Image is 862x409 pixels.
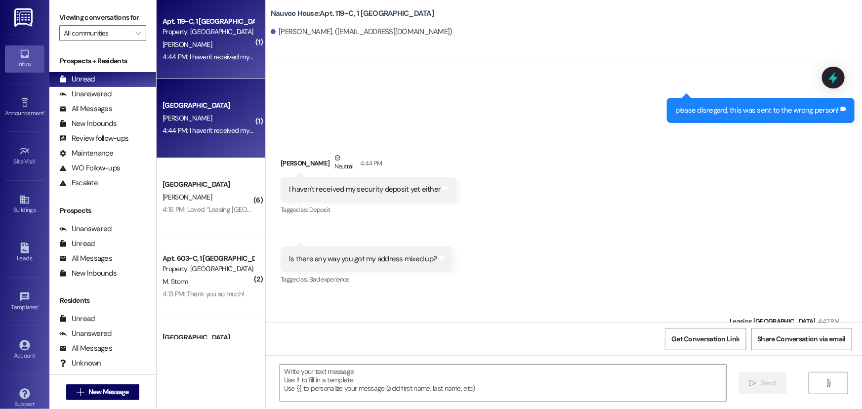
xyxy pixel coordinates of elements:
[163,52,326,61] div: 4:44 PM: I haven't received my security deposit yet either
[163,264,254,274] div: Property: [GEOGRAPHIC_DATA]
[163,277,188,286] span: M. Storm
[730,316,855,330] div: Leasing [GEOGRAPHIC_DATA]
[59,343,112,354] div: All Messages
[59,74,95,84] div: Unread
[281,153,456,177] div: [PERSON_NAME]
[14,8,35,27] img: ResiDesk Logo
[163,179,254,190] div: [GEOGRAPHIC_DATA]
[665,328,746,350] button: Get Conversation Link
[59,253,112,264] div: All Messages
[163,332,254,343] div: [GEOGRAPHIC_DATA]
[271,27,452,37] div: [PERSON_NAME]. ([EMAIL_ADDRESS][DOMAIN_NAME])
[163,27,254,37] div: Property: [GEOGRAPHIC_DATA]
[88,387,129,397] span: New Message
[64,25,130,41] input: All communities
[59,133,128,144] div: Review follow-ups
[49,205,156,216] div: Prospects
[59,239,95,249] div: Unread
[5,45,44,72] a: Inbox
[77,388,84,396] i: 
[289,254,437,264] div: Is there any way you got my address mixed up?
[739,372,787,394] button: Send
[163,253,254,264] div: Apt. 603~C, 1 [GEOGRAPHIC_DATA]
[49,295,156,306] div: Residents
[163,40,212,49] span: [PERSON_NAME]
[761,378,776,388] span: Send
[5,191,44,218] a: Buildings
[59,314,95,324] div: Unread
[5,240,44,266] a: Leads
[749,379,757,387] i: 
[66,384,139,400] button: New Message
[163,205,466,214] div: 4:16 PM: Loved “Leasing [GEOGRAPHIC_DATA] ([GEOGRAPHIC_DATA]): Thankyou for checking about that!”
[671,334,739,344] span: Get Conversation Link
[135,29,141,37] i: 
[59,224,112,234] div: Unanswered
[59,104,112,114] div: All Messages
[309,275,349,284] span: Bad experience
[289,184,441,195] div: I haven't received my security deposit yet either
[163,114,212,123] span: [PERSON_NAME]
[59,89,112,99] div: Unanswered
[825,379,832,387] i: 
[59,148,114,159] div: Maintenance
[59,163,120,173] div: WO Follow-ups
[59,10,146,25] label: Viewing conversations for
[163,126,326,135] div: 4:44 PM: I haven't received my security deposit yet either
[59,119,117,129] div: New Inbounds
[59,358,101,368] div: Unknown
[281,272,452,286] div: Tagged as:
[5,143,44,169] a: Site Visit •
[36,157,37,164] span: •
[309,205,330,214] span: Deposit
[163,193,212,202] span: [PERSON_NAME]
[163,289,244,298] div: 4:13 PM: Thank you so much!
[281,203,456,217] div: Tagged as:
[675,105,839,116] div: please disregard, this was sent to the wrong person!
[163,16,254,27] div: Apt. 119~C, 1 [GEOGRAPHIC_DATA]
[271,8,434,19] b: Nauvoo House: Apt. 119~C, 1 [GEOGRAPHIC_DATA]
[38,302,40,309] span: •
[5,288,44,315] a: Templates •
[816,316,839,327] div: 4:47 PM
[358,158,382,168] div: 4:44 PM
[44,108,45,115] span: •
[163,100,254,111] div: [GEOGRAPHIC_DATA]
[751,328,852,350] button: Share Conversation via email
[59,178,98,188] div: Escalate
[758,334,846,344] span: Share Conversation via email
[59,328,112,339] div: Unanswered
[5,337,44,364] a: Account
[332,153,355,173] div: Neutral
[59,268,117,279] div: New Inbounds
[49,56,156,66] div: Prospects + Residents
